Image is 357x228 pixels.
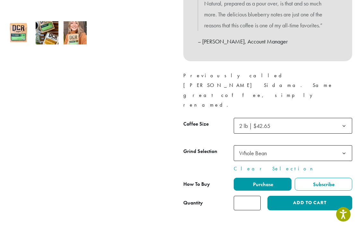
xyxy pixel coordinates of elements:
[312,181,335,188] span: Subscribe
[36,21,59,44] img: Ethiopia Natural - Image 2
[239,122,270,129] span: 2 lb | $42.65
[64,21,87,44] img: Ethiopia Natural - Image 3
[234,118,352,134] span: 2 lb | $42.65
[7,21,30,44] img: Fero Sidama by Dillanos Coffee Roasters
[267,196,352,210] button: Add to cart
[237,147,273,159] span: Whole Bean
[183,199,203,207] div: Quantity
[239,149,267,157] span: Whole Bean
[183,147,234,156] label: Grind Selection
[252,181,273,188] span: Purchase
[234,196,261,210] input: Product quantity
[234,165,352,173] a: Clear Selection
[183,181,210,187] span: How To Buy
[237,119,277,132] span: 2 lb | $42.65
[234,145,352,161] span: Whole Bean
[198,36,338,47] p: – [PERSON_NAME], Account Manager
[183,71,352,109] p: Previously called [PERSON_NAME] Sidama. Same great coffee, simply renamed.
[183,119,234,129] label: Coffee Size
